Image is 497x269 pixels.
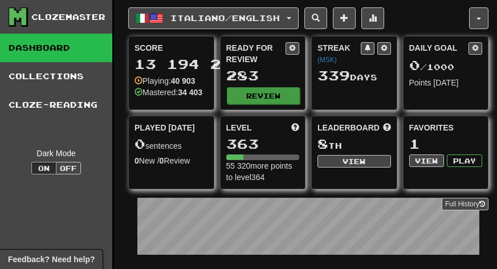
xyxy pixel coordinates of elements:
div: Ready for Review [226,42,286,65]
div: th [317,137,391,152]
div: Daily Goal [409,42,469,55]
button: On [31,162,56,174]
div: Playing: [135,75,195,87]
span: 0 [135,136,145,152]
div: Points [DATE] [409,77,483,88]
span: Level [226,122,252,133]
button: Review [227,87,300,104]
span: Leaderboard [317,122,380,133]
span: 339 [317,67,350,83]
a: Full History [442,198,488,210]
span: Italiano / English [170,13,280,23]
strong: 40 903 [171,76,195,85]
strong: 0 [135,156,139,165]
button: Add sentence to collection [333,7,356,29]
div: Day s [317,68,391,83]
button: View [317,155,391,168]
div: 363 [226,137,300,151]
div: Mastered: [135,87,202,98]
button: Off [56,162,81,174]
span: Score more points to level up [291,122,299,133]
div: Favorites [409,122,483,133]
div: Streak [317,42,361,65]
span: 8 [317,136,328,152]
div: 283 [226,68,300,83]
a: (MSK) [317,56,337,64]
button: View [409,154,445,167]
div: Clozemaster [31,11,105,23]
div: Score [135,42,208,54]
span: / 1000 [409,62,454,72]
strong: 34 403 [178,88,202,97]
button: Italiano/English [128,7,299,29]
span: 0 [409,57,420,73]
div: New / Review [135,155,208,166]
span: Played [DATE] [135,122,195,133]
button: Play [447,154,482,167]
div: Dark Mode [9,148,104,159]
button: Search sentences [304,7,327,29]
div: sentences [135,137,208,152]
div: 55 320 more points to level 364 [226,160,300,183]
button: More stats [361,7,384,29]
span: Open feedback widget [8,254,95,265]
div: 13 194 280 [135,57,208,71]
div: 1 [409,137,483,151]
strong: 0 [160,156,164,165]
